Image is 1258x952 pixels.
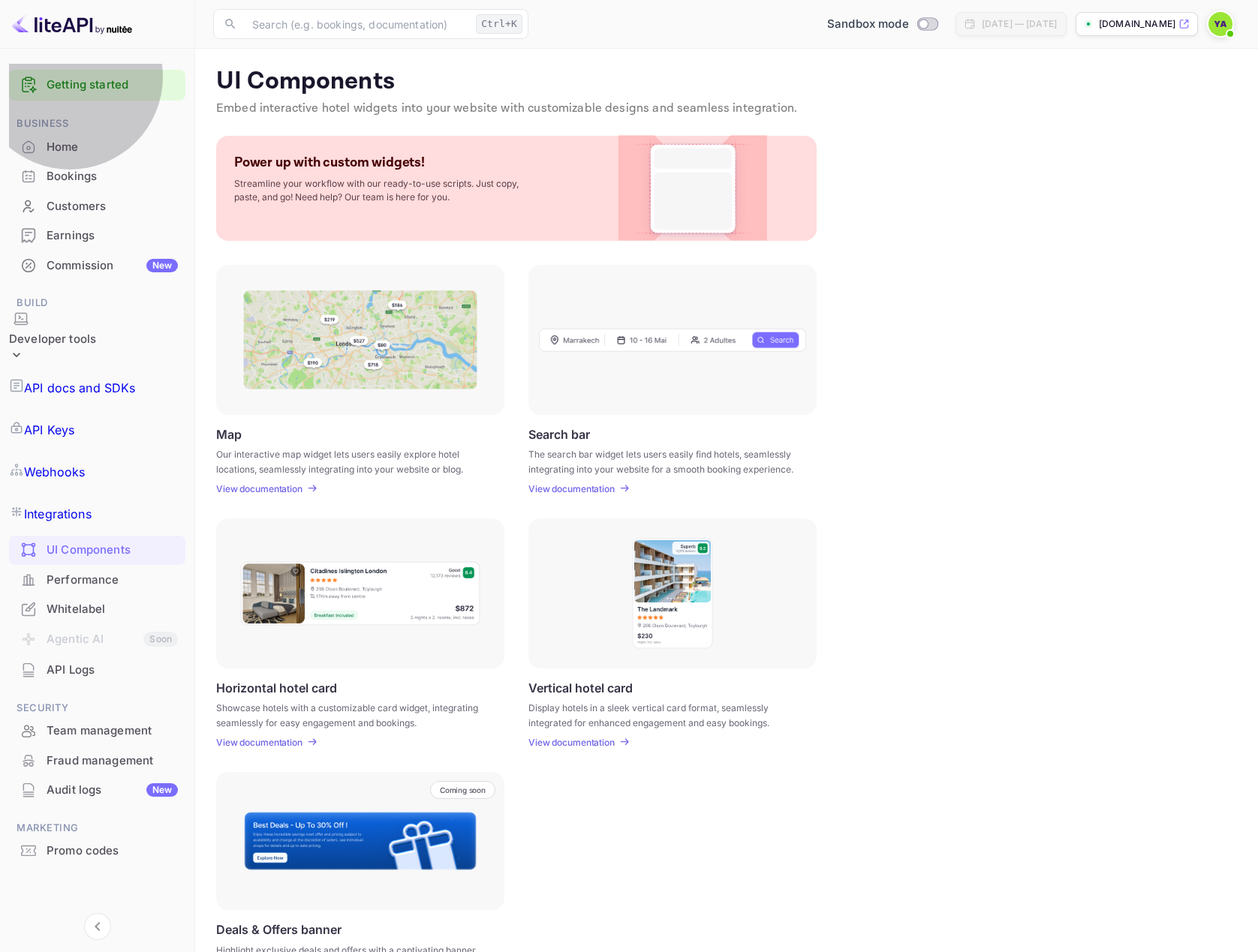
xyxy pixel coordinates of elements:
[9,536,185,563] a: UI Components
[216,737,302,748] p: View documentation
[528,427,590,441] p: Search bar
[9,221,185,251] div: Earnings
[216,447,486,474] p: Our interactive map widget lets users easily explore hotel locations, seamlessly integrating into...
[24,379,136,397] p: API docs and SDKs
[528,737,619,748] a: View documentation
[47,722,178,740] div: Team management
[9,536,185,565] div: UI Components
[631,537,714,650] img: Vertical hotel card Frame
[9,70,185,101] div: Getting started
[216,701,486,728] p: Showcase hotels with a customizable card widget, integrating seamlessly for easy engagement and b...
[243,9,470,39] input: Search (e.g. bookings, documentation)
[9,746,185,774] a: Fraud management
[9,162,185,191] div: Bookings
[47,77,178,94] a: Getting started
[243,290,477,389] img: Map Frame
[9,409,185,451] a: API Keys
[9,162,185,190] a: Bookings
[9,133,185,162] div: Home
[528,483,619,494] a: View documentation
[9,656,185,683] a: API Logs
[24,463,85,481] p: Webhooks
[9,493,185,535] a: Integrations
[47,168,178,185] div: Bookings
[216,737,307,748] a: View documentation
[216,483,302,494] p: View documentation
[216,67,1237,97] p: UI Components
[9,566,185,593] a: Performance
[234,154,425,171] p: Power up with custom widgets!
[9,251,185,279] a: CommissionNew
[9,716,185,744] a: Team management
[47,139,178,156] div: Home
[216,100,1237,118] p: Embed interactive hotel widgets into your website with customizable designs and seamless integrat...
[146,783,178,797] div: New
[216,680,337,695] p: Horizontal hotel card
[9,295,185,311] span: Build
[528,701,798,728] p: Display hotels in a sleek vertical card format, seamlessly integrated for enhanced engagement and...
[9,595,185,623] a: Whitelabel
[982,17,1057,31] div: [DATE] — [DATE]
[9,776,185,803] a: Audit logsNew
[243,811,477,871] img: Banner Frame
[9,656,185,685] div: API Logs
[528,737,615,748] p: View documentation
[47,601,178,618] div: Whitelabel
[528,483,615,494] p: View documentation
[528,447,798,474] p: The search bar widget lets users easily find hotels, seamlessly integrating into your website for...
[9,700,185,716] span: Security
[216,483,307,494] a: View documentation
[476,14,522,34] div: Ctrl+K
[9,367,185,409] a: API docs and SDKs
[827,16,909,33] span: Sandbox mode
[47,227,178,245] div: Earnings
[146,259,178,272] div: New
[234,177,534,204] p: Streamline your workflow with our ready-to-use scripts. Just copy, paste, and go! Need help? Our ...
[9,595,185,624] div: Whitelabel
[9,331,96,348] div: Developer tools
[632,136,754,241] img: Custom Widget PNG
[216,922,342,937] p: Deals & Offers banner
[9,820,185,836] span: Marketing
[9,451,185,493] a: Webhooks
[239,560,481,626] img: Horizontal hotel card Frame
[9,836,185,866] div: Promo codes
[84,913,111,940] button: Collapse navigation
[47,782,178,799] div: Audit logs
[9,133,185,161] a: Home
[47,572,178,589] div: Performance
[24,505,92,523] p: Integrations
[9,192,185,220] a: Customers
[528,680,633,695] p: Vertical hotel card
[9,716,185,746] div: Team management
[9,311,96,368] div: Developer tools
[47,842,178,860] div: Promo codes
[9,192,185,221] div: Customers
[1208,12,1232,36] img: Yariv Adin
[440,785,486,794] p: Coming soon
[9,836,185,864] a: Promo codes
[47,662,178,679] div: API Logs
[1099,17,1175,31] p: [DOMAIN_NAME]
[9,746,185,776] div: Fraud management
[12,12,132,36] img: LiteAPI logo
[9,221,185,249] a: Earnings
[9,566,185,595] div: Performance
[9,776,185,805] div: Audit logsNew
[9,116,185,132] span: Business
[47,542,178,559] div: UI Components
[47,257,178,275] div: Commission
[24,421,74,439] p: API Keys
[47,198,178,215] div: Customers
[539,328,806,352] img: Search Frame
[821,16,943,33] div: Switch to Production mode
[47,752,178,770] div: Fraud management
[9,251,185,281] div: CommissionNew
[216,427,242,441] p: Map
